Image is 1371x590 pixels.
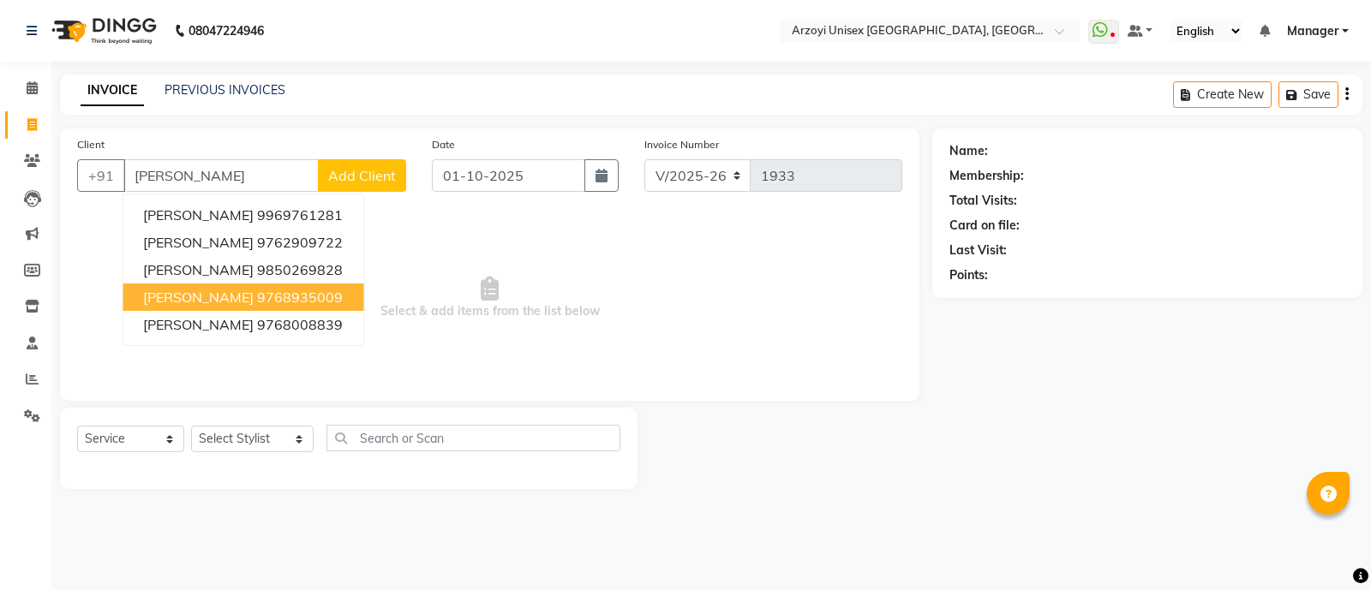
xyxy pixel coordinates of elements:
ngb-highlight: 9762909722 [258,234,344,251]
div: Card on file: [949,217,1020,235]
b: 08047224946 [189,7,264,55]
ngb-highlight: 9850269828 [258,261,344,278]
span: Add Client [328,167,396,184]
div: Name: [949,142,988,160]
div: Membership: [949,167,1024,185]
div: Last Visit: [949,241,1007,259]
button: Add Client [318,159,406,192]
span: [PERSON_NAME] [144,234,254,251]
span: [PERSON_NAME] [144,206,254,223]
label: Client [77,137,105,152]
button: +91 [77,159,125,192]
div: Points: [949,266,988,284]
iframe: chat widget [1299,521,1354,573]
label: Date [432,137,455,152]
img: logo [44,7,161,55]
span: Select & add items from the list below [77,212,902,384]
ngb-highlight: 9768008839 [258,316,344,333]
input: Search or Scan [326,425,620,451]
span: [PERSON_NAME] [144,261,254,278]
span: [PERSON_NAME] [144,316,254,333]
div: Total Visits: [949,192,1017,210]
ngb-highlight: 9969761281 [258,206,344,223]
label: Invoice Number [644,137,719,152]
a: PREVIOUS INVOICES [165,82,285,98]
input: Search by Name/Mobile/Email/Code [123,159,319,192]
span: [PERSON_NAME] [144,289,254,306]
ngb-highlight: 9768935009 [258,289,344,306]
button: Save [1278,81,1338,108]
a: INVOICE [81,75,144,106]
button: Create New [1173,81,1272,108]
span: Manager [1287,22,1338,40]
